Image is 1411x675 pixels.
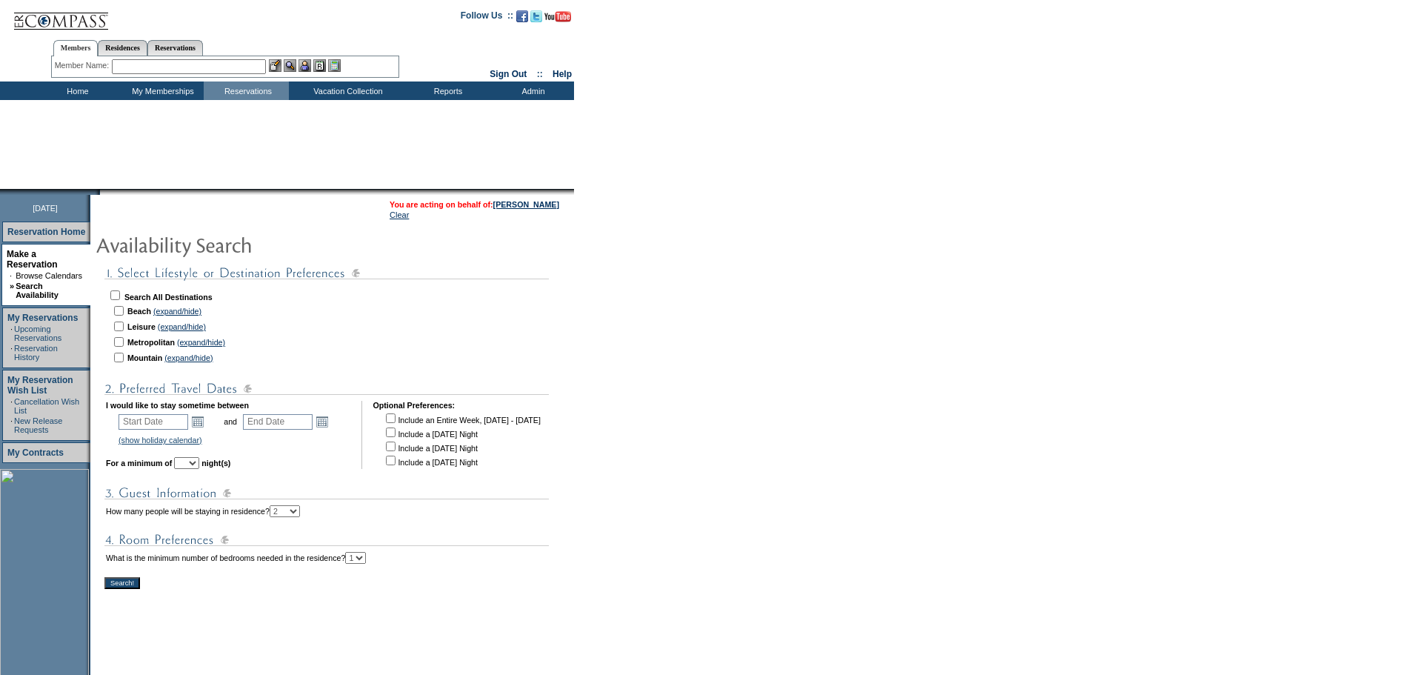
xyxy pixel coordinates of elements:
[14,325,61,342] a: Upcoming Reservations
[537,69,543,79] span: ::
[124,293,213,302] b: Search All Destinations
[544,11,571,22] img: Subscribe to our YouTube Channel
[284,59,296,72] img: View
[106,401,249,410] b: I would like to stay sometime between
[328,59,341,72] img: b_calculator.gif
[390,200,559,209] span: You are acting on behalf of:
[95,189,100,195] img: promoShadowLeftCorner.gif
[544,15,571,24] a: Subscribe to our YouTube Channel
[461,9,513,27] td: Follow Us ::
[298,59,311,72] img: Impersonate
[127,338,175,347] b: Metropolitan
[177,338,225,347] a: (expand/hide)
[10,325,13,342] td: ·
[7,249,58,270] a: Make a Reservation
[119,436,202,445] a: (show holiday calendar)
[10,271,14,280] td: ·
[10,282,14,290] b: »
[373,401,455,410] b: Optional Preferences:
[106,459,172,468] b: For a minimum of
[516,10,528,22] img: Become our fan on Facebook
[7,448,64,458] a: My Contracts
[404,82,489,100] td: Reports
[53,40,99,56] a: Members
[33,204,58,213] span: [DATE]
[119,82,204,100] td: My Memberships
[106,505,300,517] td: How many people will be staying in residence?
[119,414,188,430] input: Date format: M/D/Y. Shortcut keys: [T] for Today. [UP] or [.] for Next Day. [DOWN] or [,] for Pre...
[158,322,206,331] a: (expand/hide)
[33,82,119,100] td: Home
[516,15,528,24] a: Become our fan on Facebook
[553,69,572,79] a: Help
[10,416,13,434] td: ·
[269,59,281,72] img: b_edit.gif
[383,411,540,468] td: Include an Entire Week, [DATE] - [DATE] Include a [DATE] Night Include a [DATE] Night Include a [...
[14,416,62,434] a: New Release Requests
[190,413,206,430] a: Open the calendar popup.
[100,189,101,195] img: blank.gif
[7,227,85,237] a: Reservation Home
[493,200,559,209] a: [PERSON_NAME]
[106,552,366,564] td: What is the minimum number of bedrooms needed in the residence?
[10,344,13,362] td: ·
[7,313,78,323] a: My Reservations
[127,353,162,362] b: Mountain
[147,40,203,56] a: Reservations
[127,322,156,331] b: Leisure
[490,69,527,79] a: Sign Out
[127,307,151,316] b: Beach
[164,353,213,362] a: (expand/hide)
[96,230,392,259] img: pgTtlAvailabilitySearch.gif
[314,413,330,430] a: Open the calendar popup.
[530,15,542,24] a: Follow us on Twitter
[204,82,289,100] td: Reservations
[153,307,201,316] a: (expand/hide)
[243,414,313,430] input: Date format: M/D/Y. Shortcut keys: [T] for Today. [UP] or [.] for Next Day. [DOWN] or [,] for Pre...
[14,397,79,415] a: Cancellation Wish List
[289,82,404,100] td: Vacation Collection
[14,344,58,362] a: Reservation History
[16,282,59,299] a: Search Availability
[390,210,409,219] a: Clear
[201,459,230,468] b: night(s)
[221,411,239,432] td: and
[7,375,73,396] a: My Reservation Wish List
[98,40,147,56] a: Residences
[530,10,542,22] img: Follow us on Twitter
[313,59,326,72] img: Reservations
[10,397,13,415] td: ·
[55,59,112,72] div: Member Name:
[104,577,140,589] input: Search!
[16,271,82,280] a: Browse Calendars
[489,82,574,100] td: Admin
